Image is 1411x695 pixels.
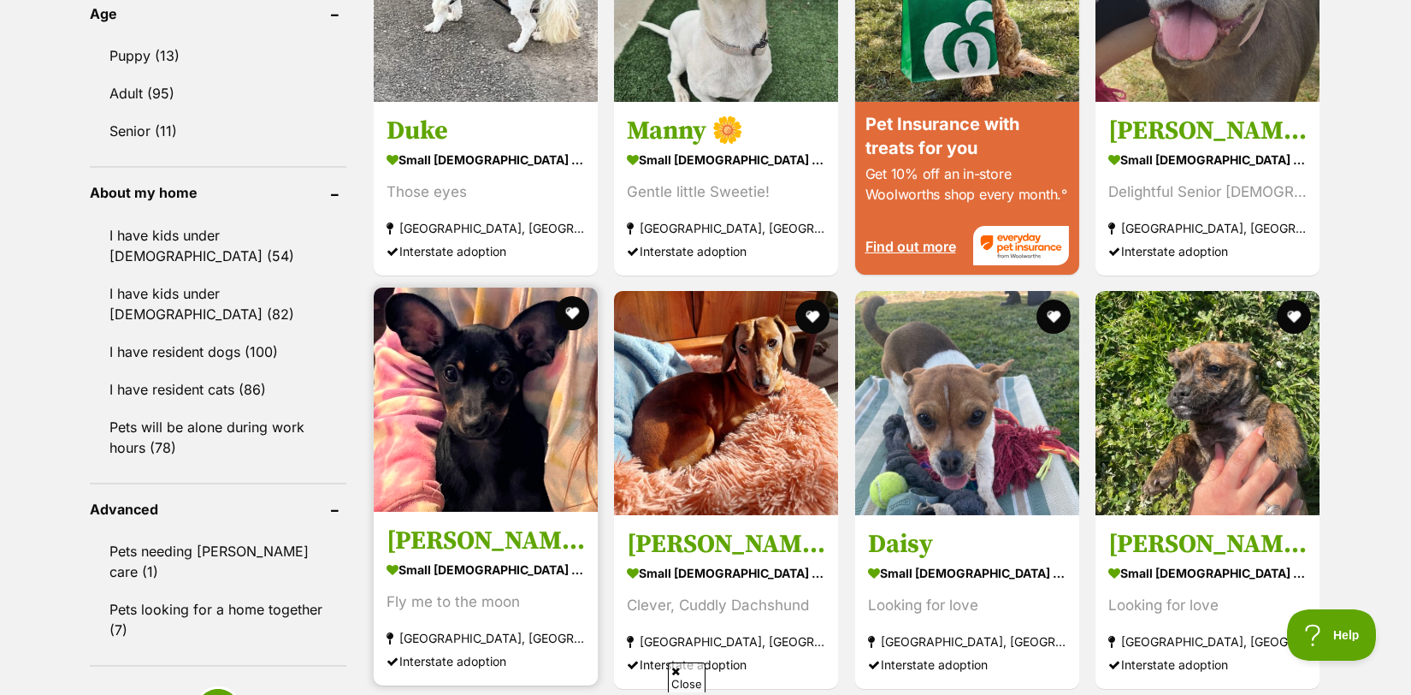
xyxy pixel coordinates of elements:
img: Bruce 🌭 - Dachshund (Miniature) Dog [614,291,838,515]
div: Interstate adoption [627,653,825,676]
div: Interstate adoption [1108,653,1307,676]
div: Interstate adoption [387,239,585,262]
button: favourite [1277,300,1311,334]
header: Age [90,6,346,21]
button: favourite [555,296,589,330]
img: adc.png [244,1,255,13]
iframe: Help Scout Beacon - Open [1287,609,1377,661]
a: Duke small [DEMOGRAPHIC_DATA] Dog Those eyes [GEOGRAPHIC_DATA], [GEOGRAPHIC_DATA] Interstate adop... [374,101,598,275]
a: [PERSON_NAME] small [DEMOGRAPHIC_DATA] Dog Looking for love [GEOGRAPHIC_DATA], [GEOGRAPHIC_DATA] ... [1095,515,1319,689]
div: Those eyes [387,180,585,203]
strong: [GEOGRAPHIC_DATA], [GEOGRAPHIC_DATA] [1108,216,1307,239]
button: favourite [796,300,830,334]
a: Senior (11) [90,113,346,149]
a: I have kids under [DEMOGRAPHIC_DATA] (82) [90,276,346,332]
a: Pets looking for a home together (7) [90,591,346,648]
div: Interstate adoption [868,653,1066,676]
img: Daisy - Pug x Jack Russell Terrier Dog [855,291,1079,515]
div: Interstate adoption [387,650,585,673]
div: Looking for love [868,594,1066,617]
a: Pets needing [PERSON_NAME] care (1) [90,533,346,590]
strong: small [DEMOGRAPHIC_DATA] Dog [1108,146,1307,171]
div: Gentle little Sweetie! [627,180,825,203]
h3: [PERSON_NAME] 🌭 [627,528,825,561]
a: Adult (95) [90,75,346,111]
strong: [GEOGRAPHIC_DATA], [GEOGRAPHIC_DATA] [868,630,1066,653]
strong: small [DEMOGRAPHIC_DATA] Dog [387,557,585,582]
img: adc.png [817,1,828,13]
button: favourite [1036,300,1071,334]
a: [PERSON_NAME] 🌭 small [DEMOGRAPHIC_DATA] Dog Clever, Cuddly Dachshund [GEOGRAPHIC_DATA], [GEOGRAP... [614,515,838,689]
a: Daisy small [DEMOGRAPHIC_DATA] Dog Looking for love [GEOGRAPHIC_DATA], [GEOGRAPHIC_DATA] Intersta... [855,515,1079,689]
img: Minnie - Pug x Jack Russell Terrier Dog [1095,291,1319,515]
a: Pets will be alone during work hours (78) [90,409,346,466]
div: Clever, Cuddly Dachshund [627,594,825,617]
strong: [GEOGRAPHIC_DATA], [GEOGRAPHIC_DATA] [387,627,585,650]
h3: [PERSON_NAME] [1108,528,1307,561]
div: Interstate adoption [627,239,825,262]
a: I have resident cats (86) [90,371,346,407]
div: Interstate adoption [1108,239,1307,262]
header: About my home [90,185,346,200]
div: Fly me to the moon [387,591,585,614]
div: Looking for love [1108,594,1307,617]
div: Delightful Senior [DEMOGRAPHIC_DATA] [1108,180,1307,203]
strong: [GEOGRAPHIC_DATA], [GEOGRAPHIC_DATA] [1108,630,1307,653]
strong: small [DEMOGRAPHIC_DATA] Dog [1108,561,1307,585]
h3: [PERSON_NAME] [387,525,585,557]
a: [PERSON_NAME] small [DEMOGRAPHIC_DATA] Dog Fly me to the moon [GEOGRAPHIC_DATA], [GEOGRAPHIC_DATA... [374,512,598,686]
a: Puppy (13) [90,38,346,74]
h3: [PERSON_NAME] [1108,114,1307,146]
strong: [GEOGRAPHIC_DATA], [GEOGRAPHIC_DATA] [627,630,825,653]
strong: small [DEMOGRAPHIC_DATA] Dog [627,146,825,171]
a: [PERSON_NAME] small [DEMOGRAPHIC_DATA] Dog Delightful Senior [DEMOGRAPHIC_DATA] [GEOGRAPHIC_DATA]... [1095,101,1319,275]
h3: Daisy [868,528,1066,561]
strong: small [DEMOGRAPHIC_DATA] Dog [627,561,825,585]
h3: Duke [387,114,585,146]
img: Petrie - Russian Toy (Smooth Haired) x Chihuahua (Smooth Coat) Dog [374,288,598,512]
a: Manny 🌼 small [DEMOGRAPHIC_DATA] Dog Gentle little Sweetie! [GEOGRAPHIC_DATA], [GEOGRAPHIC_DATA] ... [614,101,838,275]
h3: Manny 🌼 [627,114,825,146]
a: I have resident dogs (100) [90,334,346,370]
strong: small [DEMOGRAPHIC_DATA] Dog [868,561,1066,585]
strong: small [DEMOGRAPHIC_DATA] Dog [387,146,585,171]
header: Advanced [90,502,346,517]
strong: [GEOGRAPHIC_DATA], [GEOGRAPHIC_DATA] [627,216,825,239]
strong: [GEOGRAPHIC_DATA], [GEOGRAPHIC_DATA] [387,216,585,239]
span: Close [668,662,705,692]
a: I have kids under [DEMOGRAPHIC_DATA] (54) [90,217,346,274]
